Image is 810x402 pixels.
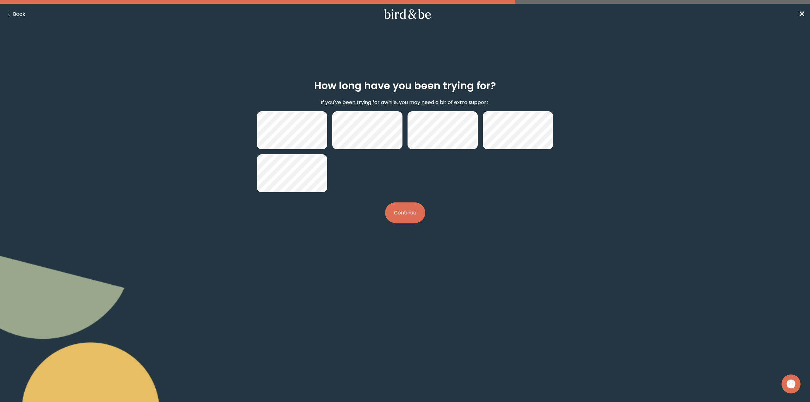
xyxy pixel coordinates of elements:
[5,10,25,18] button: Back Button
[799,9,805,20] a: ✕
[385,202,425,223] button: Continue
[314,78,496,93] h2: How long have you been trying for?
[778,372,804,396] iframe: Gorgias live chat messenger
[321,98,489,106] p: If you've been trying for awhile, you may need a bit of extra support.
[799,9,805,19] span: ✕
